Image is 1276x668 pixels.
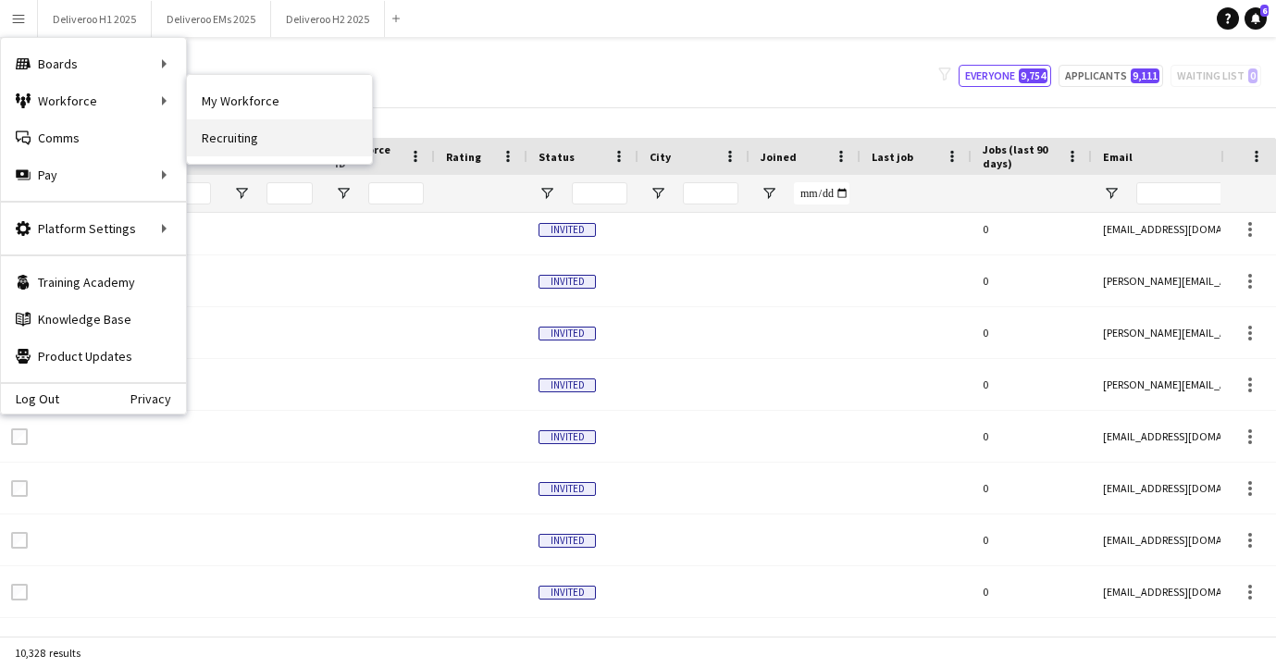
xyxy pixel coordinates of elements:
div: Workforce [1,82,186,119]
a: Recruiting [187,119,372,156]
input: First Name Filter Input [165,182,211,204]
span: Invited [539,275,596,289]
button: Open Filter Menu [650,185,666,202]
a: 6 [1245,7,1267,30]
div: 0 [972,255,1092,306]
div: 0 [972,463,1092,513]
a: Knowledge Base [1,301,186,338]
input: Row Selection is disabled for this row (unchecked) [11,532,28,549]
span: 6 [1260,5,1269,17]
button: Deliveroo H1 2025 [38,1,152,37]
input: Last Name Filter Input [266,182,313,204]
a: Training Academy [1,264,186,301]
span: Invited [539,482,596,496]
span: Invited [539,586,596,600]
span: Invited [539,378,596,392]
span: Invited [539,430,596,444]
a: Log Out [1,391,59,406]
span: Email [1103,150,1133,164]
button: Deliveroo H2 2025 [271,1,385,37]
div: Pay [1,156,186,193]
input: Status Filter Input [572,182,627,204]
button: Open Filter Menu [761,185,777,202]
a: Privacy [130,391,186,406]
span: City [650,150,671,164]
span: Invited [539,534,596,548]
div: Platform Settings [1,210,186,247]
input: Row Selection is disabled for this row (unchecked) [11,428,28,445]
input: Workforce ID Filter Input [368,182,424,204]
div: 0 [972,307,1092,358]
span: Jobs (last 90 days) [983,142,1059,170]
button: Deliveroo EMs 2025 [152,1,271,37]
div: 0 [972,204,1092,254]
input: Row Selection is disabled for this row (unchecked) [11,584,28,600]
input: City Filter Input [683,182,738,204]
div: Boards [1,45,186,82]
button: Open Filter Menu [233,185,250,202]
span: Status [539,150,575,164]
a: Product Updates [1,338,186,375]
a: My Workforce [187,82,372,119]
div: 0 [972,514,1092,565]
div: 0 [972,566,1092,617]
button: Open Filter Menu [1103,185,1120,202]
button: Open Filter Menu [539,185,555,202]
span: Joined [761,150,797,164]
span: 9,111 [1131,68,1159,83]
div: 0 [972,411,1092,462]
span: Last job [872,150,913,164]
input: Row Selection is disabled for this row (unchecked) [11,480,28,497]
span: Invited [539,327,596,340]
button: Everyone9,754 [959,65,1051,87]
div: 0 [972,359,1092,410]
button: Open Filter Menu [335,185,352,202]
input: Joined Filter Input [794,182,849,204]
span: Invited [539,223,596,237]
span: 9,754 [1019,68,1047,83]
a: Comms [1,119,186,156]
button: Applicants9,111 [1059,65,1163,87]
span: Rating [446,150,481,164]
